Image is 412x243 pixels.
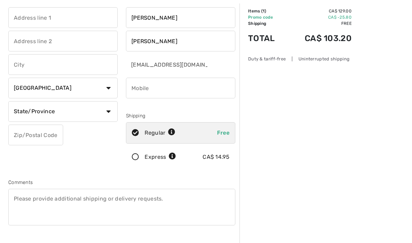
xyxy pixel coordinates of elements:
div: Express [145,153,176,161]
input: E-mail [126,54,208,75]
input: Mobile [126,78,235,98]
td: Total [248,27,286,50]
input: Zip/Postal Code [8,125,63,145]
input: First name [126,7,235,28]
span: Free [217,129,229,136]
input: Address line 1 [8,7,118,28]
td: CA$ 129.00 [286,8,352,14]
td: CA$ 103.20 [286,27,352,50]
input: Last name [126,31,235,51]
div: CA$ 14.95 [203,153,229,161]
td: CA$ -25.80 [286,14,352,20]
span: 1 [263,9,265,13]
td: Shipping [248,20,286,27]
div: Comments [8,179,235,186]
div: Duty & tariff-free | Uninterrupted shipping [248,56,352,62]
td: Items ( ) [248,8,286,14]
div: Regular [145,129,175,137]
td: Free [286,20,352,27]
td: Promo code [248,14,286,20]
input: City [8,54,118,75]
div: Shipping [126,112,235,119]
input: Address line 2 [8,31,118,51]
